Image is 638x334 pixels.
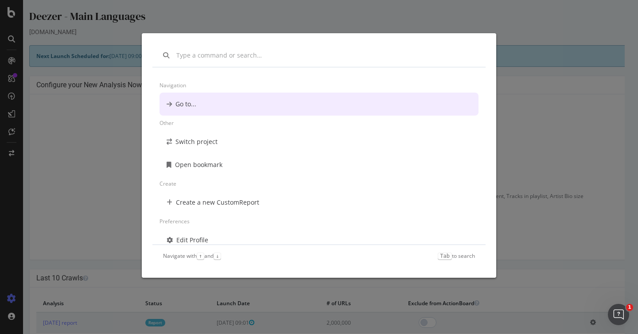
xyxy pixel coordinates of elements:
[307,112,602,122] td: (http|https)://[DOMAIN_NAME], (http|https)://[DOMAIN_NAME]
[194,319,231,326] span: [DATE] 09:01
[378,294,561,312] th: Exclude from ActionBoard
[307,122,602,132] td: File list 9 urls
[307,132,602,142] td: 2,000,000
[6,27,609,36] div: [DOMAIN_NAME]
[438,252,452,260] kbd: Tab
[375,151,422,159] span: 11 hours 6 minutes
[6,45,609,67] div: (Repeat Mode)
[176,198,259,207] div: Create a new CustomReport
[13,274,602,283] h4: Last 10 Crawls
[608,304,629,325] iframe: Intercom live chat
[20,319,54,326] a: [DATE] report
[142,33,496,277] div: modal
[297,294,378,312] th: # of URLs
[122,319,142,326] a: Report
[175,160,222,169] div: Open bookmark
[626,304,633,311] span: 1
[13,101,307,111] td: Project Name
[307,160,602,170] td: Yes
[176,236,208,245] div: Edit Profile
[187,294,297,312] th: Launch Date
[13,220,602,228] p: View Crawl Settings
[13,160,307,170] td: Crawl JS Activated
[13,181,307,191] td: Sitemaps
[13,112,307,122] td: Allowed Domains
[307,170,602,180] td: Deactivated
[13,122,307,132] td: Start URLs
[214,252,221,260] kbd: ↓
[13,52,86,60] strong: Next Launch Scheduled for:
[13,81,602,89] h4: Configure your New Analysis Now!
[176,51,475,60] input: Type a command or search…
[197,252,204,260] kbd: ↑
[327,235,346,242] a: Settings
[13,132,307,142] td: Max # of Analysed URLs
[297,312,378,333] td: 2,000,000
[159,78,478,93] div: Navigation
[175,100,196,109] div: Go to...
[13,201,307,211] td: Repeated Analysis
[163,252,221,260] div: Navigate with and
[13,294,116,312] th: Analysis
[307,201,602,211] td: Yes
[438,252,475,260] div: to search
[307,181,602,191] td: Yes
[159,214,478,229] div: Preferences
[13,191,307,201] td: HTML Extract Rules
[86,52,124,60] span: [DATE] 09:00
[13,170,307,180] td: Google Analytics Website
[159,116,478,130] div: Other
[307,101,602,111] td: Deezer - Main Languages
[175,137,218,146] div: Switch project
[13,142,307,160] td: Max Speed (URLs / s)
[307,142,602,160] td: 50 URLs / s Estimated crawl duration:
[6,9,609,27] div: Deezer - Main Languages
[116,294,187,312] th: Status
[159,176,478,191] div: Create
[269,232,324,246] button: Yes! Start Now
[307,191,602,201] td: Album publication date, Artist has bio, Artist fans, Error, SEO Content, Tracks in playlist, Arti...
